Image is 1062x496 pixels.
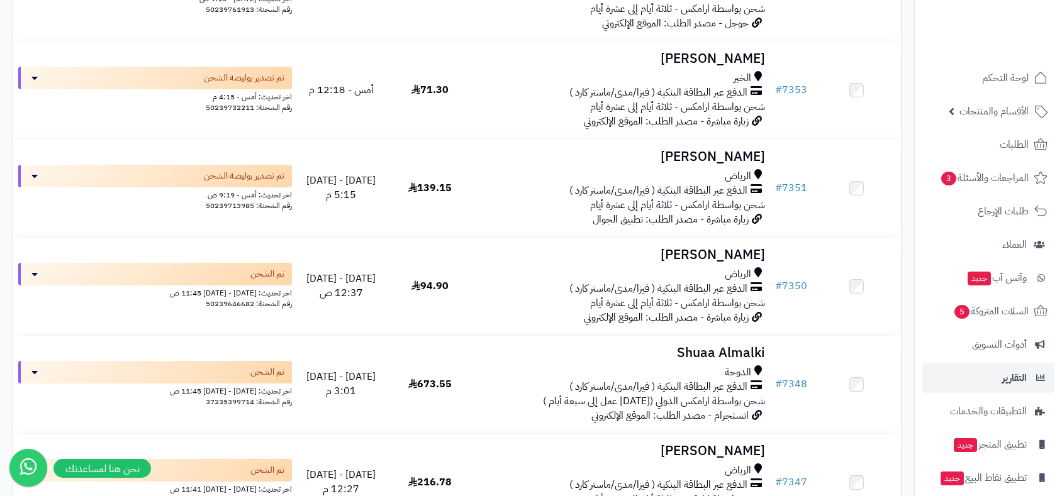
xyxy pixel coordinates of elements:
a: المراجعات والأسئلة3 [922,163,1054,193]
h3: [PERSON_NAME] [479,444,765,458]
span: 673.55 [408,377,452,392]
span: الدفع عبر البطاقة البنكية ( فيزا/مدى/ماستر كارد ) [569,184,747,198]
span: رقم الشحنة: 50239646682 [206,298,292,309]
div: اخر تحديث: [DATE] - [DATE] 11:41 ص [18,482,292,495]
span: التقارير [1002,369,1027,387]
a: لوحة التحكم [922,63,1054,93]
a: #7350 [775,278,807,294]
span: شحن بواسطة ارامكس الدولي ([DATE] عمل إلى سبعة أيام ) [543,394,765,409]
span: تم تصدير بوليصة الشحن [204,170,284,182]
span: زيارة مباشرة - مصدر الطلب: الموقع الإلكتروني [584,114,749,129]
span: الرياض [725,267,751,282]
span: الأقسام والمنتجات [959,102,1029,120]
span: رقم الشحنة: 50239732211 [206,102,292,113]
span: السلات المتروكة [953,302,1029,320]
span: طلبات الإرجاع [978,202,1029,220]
span: شحن بواسطة ارامكس - ثلاثة أيام إلى عشرة أيام [590,1,765,16]
span: رقم الشحنة: 50239761913 [206,4,292,15]
span: التطبيقات والخدمات [950,402,1027,420]
div: اخر تحديث: [DATE] - [DATE] 11:45 ص [18,285,292,299]
span: الدفع عبر البطاقة البنكية ( فيزا/مدى/ماستر كارد ) [569,282,747,296]
span: تم الشحن [250,268,284,280]
a: التطبيقات والخدمات [922,396,1054,426]
a: #7351 [775,180,807,196]
a: الطلبات [922,130,1054,160]
span: جديد [954,438,977,452]
a: تطبيق المتجرجديد [922,429,1054,460]
span: 5 [954,305,970,319]
span: # [775,82,782,97]
span: شحن بواسطة ارامكس - ثلاثة أيام إلى عشرة أيام [590,197,765,212]
span: زيارة مباشرة - مصدر الطلب: الموقع الإلكتروني [584,310,749,325]
span: جديد [968,272,991,285]
span: تم تصدير بوليصة الشحن [204,72,284,84]
a: تطبيق نقاط البيعجديد [922,463,1054,493]
span: زيارة مباشرة - مصدر الطلب: تطبيق الجوال [593,212,749,227]
span: # [775,278,782,294]
span: 94.90 [411,278,449,294]
span: 139.15 [408,180,452,196]
span: المراجعات والأسئلة [940,169,1029,187]
span: رقم الشحنة: 50239713985 [206,200,292,211]
a: التقارير [922,363,1054,393]
span: الرياض [725,169,751,184]
span: شحن بواسطة ارامكس - ثلاثة أيام إلى عشرة أيام [590,99,765,114]
span: تطبيق المتجر [953,436,1027,453]
span: وآتس آب [966,269,1027,287]
span: [DATE] - [DATE] 3:01 م [306,369,376,399]
span: [DATE] - [DATE] 12:37 ص [306,271,376,300]
a: #7347 [775,475,807,490]
a: طلبات الإرجاع [922,196,1054,226]
span: أمس - 12:18 م [309,82,374,97]
span: أدوات التسويق [972,336,1027,353]
h3: [PERSON_NAME] [479,52,765,66]
span: شحن بواسطة ارامكس - ثلاثة أيام إلى عشرة أيام [590,295,765,311]
span: الدفع عبر البطاقة البنكية ( فيزا/مدى/ماستر كارد ) [569,85,747,100]
span: تم الشحن [250,366,284,378]
h3: Shuaa Almalki [479,346,765,360]
span: جوجل - مصدر الطلب: الموقع الإلكتروني [602,16,749,31]
span: جديد [941,471,964,485]
h3: [PERSON_NAME] [479,248,765,262]
span: [DATE] - [DATE] 5:15 م [306,173,376,202]
span: 216.78 [408,475,452,490]
span: # [775,180,782,196]
span: تم الشحن [250,464,284,477]
span: تطبيق نقاط البيع [939,469,1027,487]
span: الدفع عبر البطاقة البنكية ( فيزا/مدى/ماستر كارد ) [569,380,747,394]
div: اخر تحديث: أمس - 9:19 ص [18,187,292,201]
div: اخر تحديث: أمس - 4:15 م [18,89,292,102]
span: لوحة التحكم [982,69,1029,87]
span: 3 [941,172,956,185]
a: وآتس آبجديد [922,263,1054,293]
div: اخر تحديث: [DATE] - [DATE] 11:45 ص [18,383,292,397]
span: رقم الشحنة: 37235399714 [206,396,292,407]
span: الدوحة [725,365,751,380]
span: الدفع عبر البطاقة البنكية ( فيزا/مدى/ماستر كارد ) [569,478,747,492]
span: الخبر [734,71,751,85]
span: # [775,377,782,392]
span: الطلبات [1000,136,1029,153]
img: logo-2.png [976,34,1050,60]
a: #7348 [775,377,807,392]
span: # [775,475,782,490]
a: #7353 [775,82,807,97]
a: أدوات التسويق [922,329,1054,360]
span: الرياض [725,463,751,478]
span: 71.30 [411,82,449,97]
span: العملاء [1002,236,1027,253]
span: انستجرام - مصدر الطلب: الموقع الإلكتروني [591,408,749,423]
a: العملاء [922,229,1054,260]
h3: [PERSON_NAME] [479,150,765,164]
a: السلات المتروكة5 [922,296,1054,326]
